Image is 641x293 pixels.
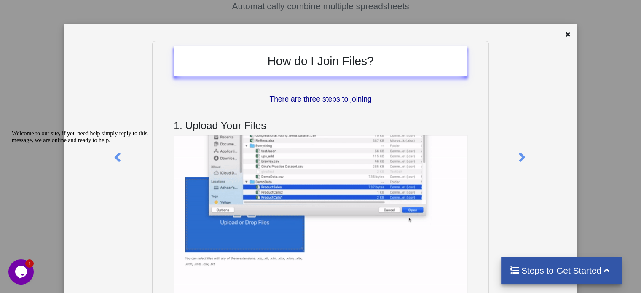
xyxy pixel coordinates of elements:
h3: 1. Upload Your Files [174,119,467,132]
h2: How do I Join Files? [182,54,459,68]
div: Welcome to our site, if you need help simply reply to this message, we are online and ready to help. [3,3,155,17]
h4: Steps to Get Started [510,265,614,276]
iframe: chat widget [8,127,160,255]
p: There are three steps to joining [174,94,467,105]
iframe: chat widget [8,259,35,285]
span: Welcome to our site, if you need help simply reply to this message, we are online and ready to help. [3,3,139,16]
